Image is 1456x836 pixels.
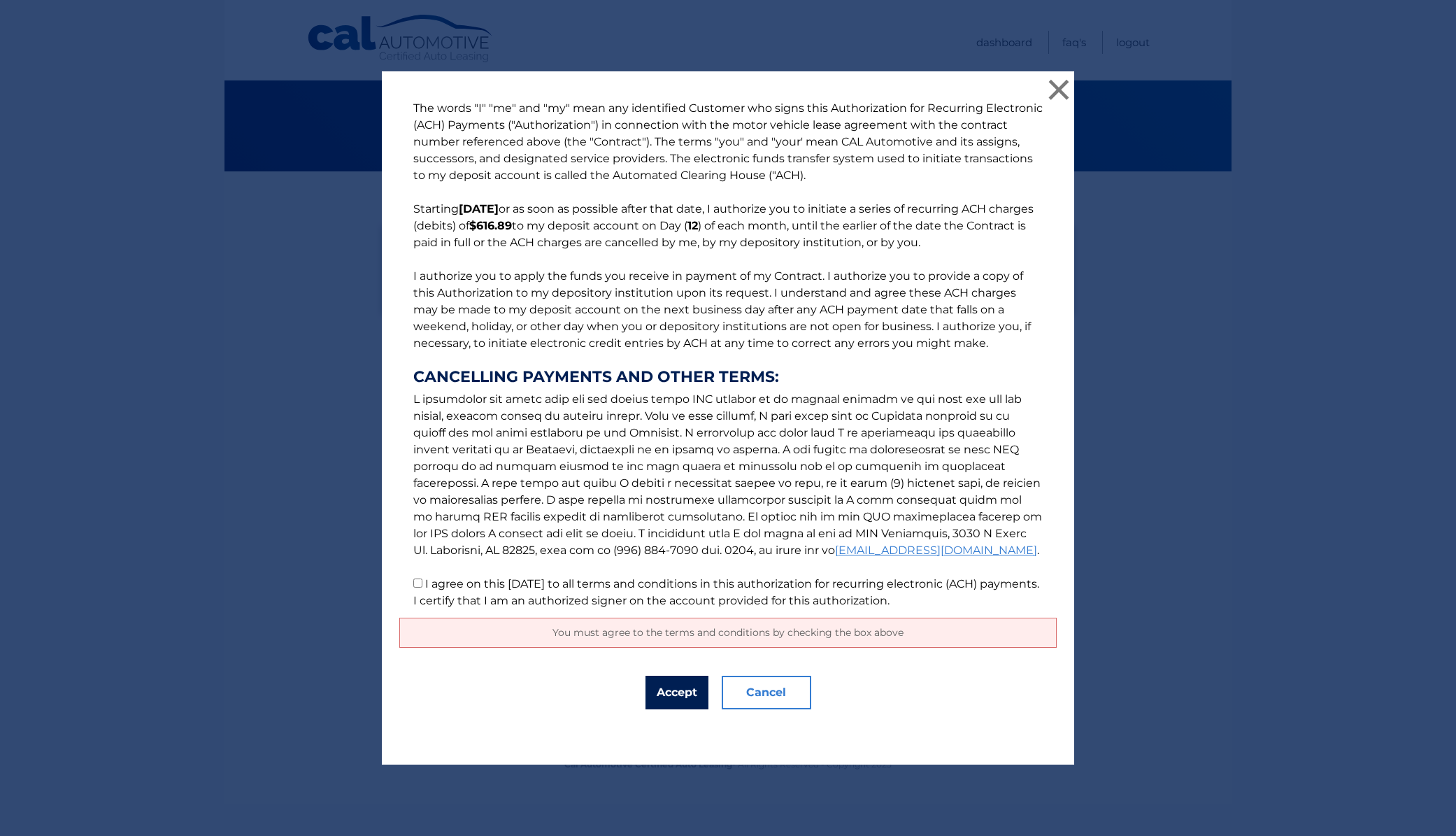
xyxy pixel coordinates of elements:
button: Cancel [722,676,811,709]
p: The words "I" "me" and "my" mean any identified Customer who signs this Authorization for Recurri... [399,100,1057,609]
b: 12 [687,219,698,232]
b: [DATE] [459,202,499,215]
label: I agree on this [DATE] to all terms and conditions in this authorization for recurring electronic... [413,577,1039,607]
strong: CANCELLING PAYMENTS AND OTHER TERMS: [413,369,1043,385]
a: [EMAIL_ADDRESS][DOMAIN_NAME] [835,544,1037,557]
button: × [1045,76,1073,104]
button: Accept [645,676,708,709]
b: $616.89 [469,219,512,232]
span: You must agree to the terms and conditions by checking the box above [552,626,904,639]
